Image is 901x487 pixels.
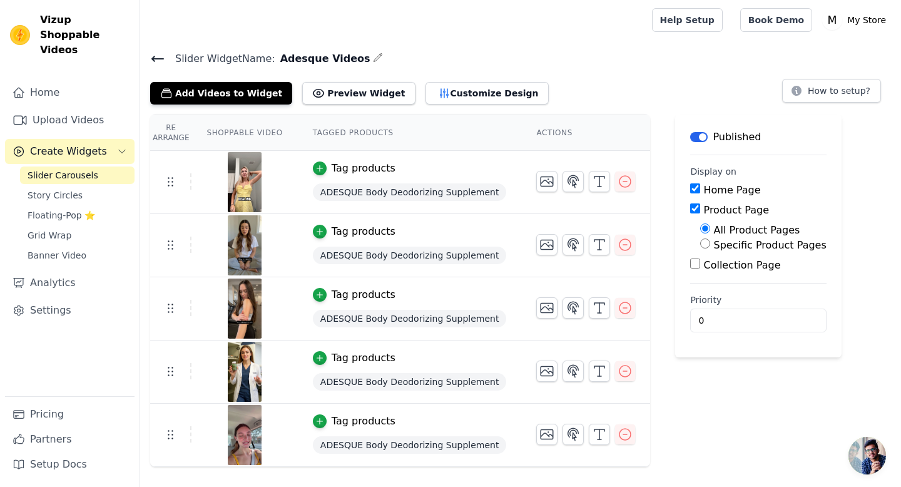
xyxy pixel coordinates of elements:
button: Change Thumbnail [536,424,557,445]
span: Slider Carousels [28,169,98,182]
a: Banner Video [20,247,135,264]
th: Shoppable Video [191,115,297,151]
img: vizup-images-9839.png [227,342,262,402]
button: Change Thumbnail [536,297,557,319]
img: vizup-images-e88e.png [227,405,262,465]
legend: Display on [690,165,736,178]
span: Floating-Pop ⭐ [28,209,95,222]
text: M [828,14,837,26]
div: Tag products [332,351,395,366]
span: Vizup Shoppable Videos [40,13,130,58]
a: Grid Wrap [20,227,135,244]
button: M My Store [822,9,891,31]
div: Edit Name [373,50,383,67]
a: How to setup? [782,88,881,100]
button: Tag products [313,287,395,302]
button: Preview Widget [302,82,415,105]
div: Tag products [332,161,395,176]
button: Customize Design [425,82,549,105]
a: Slider Carousels [20,167,135,184]
label: Home Page [704,184,761,196]
button: Tag products [313,414,395,429]
button: Tag products [313,351,395,366]
a: Floating-Pop ⭐ [20,207,135,224]
img: tn-f6320f3e618a428f8a50929fd1f65ab2.png [227,152,262,212]
label: All Product Pages [714,224,800,236]
div: Tag products [332,287,395,302]
button: Create Widgets [5,139,135,164]
button: Tag products [313,161,395,176]
p: Published [713,130,761,145]
a: Setup Docs [5,452,135,477]
a: Partners [5,427,135,452]
a: Help Setup [652,8,723,32]
button: Change Thumbnail [536,171,557,192]
a: Home [5,80,135,105]
span: ADESQUE Body Deodorizing Supplement [313,310,507,327]
label: Priority [690,294,826,306]
label: Product Page [704,204,770,216]
button: How to setup? [782,79,881,103]
p: My Store [842,9,891,31]
span: ADESQUE Body Deodorizing Supplement [313,436,507,454]
th: Actions [521,115,650,151]
span: Story Circles [28,189,83,202]
span: Slider Widget Name: [165,51,275,66]
a: Analytics [5,270,135,295]
label: Collection Page [704,259,781,271]
img: Vizup [10,25,30,45]
img: vizup-images-7451.png [227,215,262,275]
a: Book Demo [740,8,812,32]
a: Pricing [5,402,135,427]
span: Banner Video [28,249,86,262]
a: Upload Videos [5,108,135,133]
th: Tagged Products [298,115,522,151]
button: Change Thumbnail [536,234,557,255]
img: vizup-images-b7e7.png [227,279,262,339]
span: ADESQUE Body Deodorizing Supplement [313,373,507,391]
span: Create Widgets [30,144,107,159]
span: ADESQUE Body Deodorizing Supplement [313,247,507,264]
a: Story Circles [20,187,135,204]
span: ADESQUE Body Deodorizing Supplement [313,183,507,201]
div: Open chat [848,437,886,474]
label: Specific Product Pages [714,239,827,251]
div: Tag products [332,414,395,429]
div: Tag products [332,224,395,239]
button: Add Videos to Widget [150,82,292,105]
span: Adesque Videos [275,51,370,66]
a: Settings [5,298,135,323]
th: Re Arrange [150,115,191,151]
span: Grid Wrap [28,229,71,242]
button: Change Thumbnail [536,361,557,382]
button: Tag products [313,224,395,239]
